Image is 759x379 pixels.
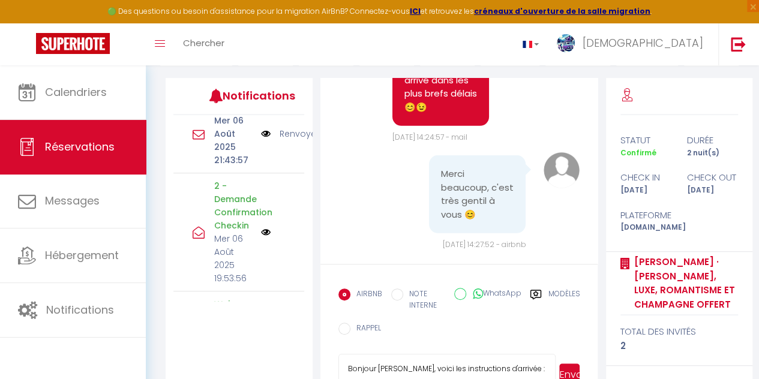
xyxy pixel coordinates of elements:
div: 2 nuit(s) [679,148,746,159]
a: Chercher [174,23,233,65]
a: ICI [410,6,421,16]
div: total des invités [620,324,738,339]
span: Calendriers [45,85,107,100]
span: [DEMOGRAPHIC_DATA] [583,35,703,50]
label: NOTE INTERNE [403,288,446,311]
span: [DATE] 14:24:57 - mail [392,132,467,142]
span: Hébergement [45,248,119,263]
p: Welcome to [PERSON_NAME] [214,297,253,337]
div: [DATE] [679,185,746,196]
div: statut [613,133,679,148]
span: Messages [45,193,100,208]
img: ... [557,34,575,52]
div: durée [679,133,746,148]
span: Réservations [45,139,115,154]
span: Chercher [183,37,224,49]
div: check out [679,170,746,185]
span: Notifications [46,302,114,317]
p: Mer 06 Août 2025 19:53:56 [214,232,253,285]
div: [DOMAIN_NAME] [613,222,679,233]
button: Ouvrir le widget de chat LiveChat [10,5,46,41]
a: créneaux d'ouverture de la salle migration [474,6,650,16]
div: Plateforme [613,208,679,222]
label: WhatsApp [466,288,521,301]
img: avatar.png [544,152,580,188]
a: Renvoyer [280,127,319,140]
div: [DATE] [613,185,679,196]
div: 2 [620,339,738,353]
a: ... [DEMOGRAPHIC_DATA] [548,23,718,65]
p: 2 - Demande Confirmation Checkin [214,179,253,232]
label: AIRBNB [350,288,382,302]
img: Super Booking [36,33,110,54]
div: check in [613,170,679,185]
span: Confirmé [620,148,656,158]
label: Modèles [548,288,580,313]
label: RAPPEL [350,323,381,336]
pre: Merci beaucoup, c'est très gentil à vous 😊 [441,167,514,221]
img: logout [731,37,746,52]
h3: Notifications [223,82,277,109]
img: NO IMAGE [261,127,271,140]
span: [DATE] 14:27:52 - airbnb [442,239,526,249]
a: [PERSON_NAME] · [PERSON_NAME], luxe, romantisme et champagne offert [630,255,738,311]
p: Mer 06 Août 2025 21:43:57 [214,114,253,167]
img: NO IMAGE [261,227,271,237]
